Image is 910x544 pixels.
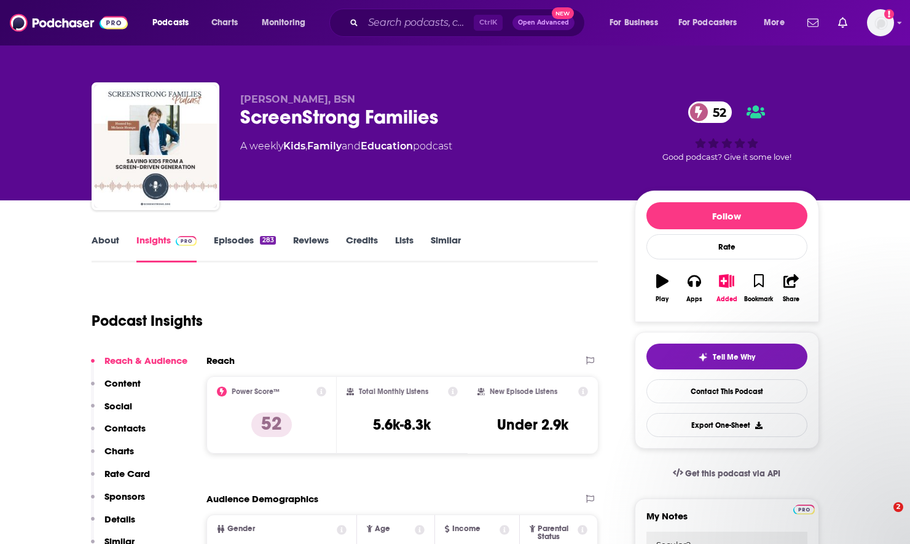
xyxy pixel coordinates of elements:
a: Credits [346,234,378,262]
input: Search podcasts, credits, & more... [363,13,474,33]
p: Details [104,513,135,525]
button: Show profile menu [867,9,894,36]
span: Ctrl K [474,15,503,31]
h2: Audience Demographics [206,493,318,505]
a: Episodes283 [214,234,275,262]
button: Apps [678,266,710,310]
button: Content [91,377,141,400]
img: User Profile [867,9,894,36]
a: Get this podcast via API [663,459,791,489]
h3: Under 2.9k [497,416,568,434]
button: Sponsors [91,491,145,513]
div: Rate [646,234,807,259]
button: Reach & Audience [91,355,187,377]
span: More [764,14,785,31]
span: 52 [700,101,732,123]
span: Logged in as nwierenga [867,9,894,36]
a: Education [361,140,413,152]
a: Lists [395,234,414,262]
button: tell me why sparkleTell Me Why [646,344,807,369]
p: Charts [104,445,134,457]
button: Rate Card [91,468,150,491]
div: Bookmark [744,296,773,303]
p: Rate Card [104,468,150,479]
div: 283 [260,236,275,245]
span: New [552,7,574,19]
h2: New Episode Listens [490,387,557,396]
svg: Add a profile image [884,9,894,19]
iframe: Intercom live chat [868,502,898,532]
p: Reach & Audience [104,355,187,366]
div: Share [783,296,799,303]
button: Follow [646,202,807,229]
div: 52Good podcast? Give it some love! [635,93,819,170]
a: Similar [431,234,461,262]
p: Social [104,400,132,412]
a: 52 [688,101,732,123]
span: Tell Me Why [713,352,755,362]
h2: Total Monthly Listens [359,387,428,396]
label: My Notes [646,510,807,532]
span: Good podcast? Give it some love! [662,152,791,162]
span: Age [375,525,390,533]
a: About [92,234,119,262]
button: open menu [670,13,755,33]
button: Play [646,266,678,310]
span: [PERSON_NAME], BSN [240,93,355,105]
a: Contact This Podcast [646,379,807,403]
a: Show notifications dropdown [833,12,852,33]
span: For Business [610,14,658,31]
div: Added [716,296,737,303]
div: A weekly podcast [240,139,452,154]
p: 52 [251,412,292,437]
span: Podcasts [152,14,189,31]
span: For Podcasters [678,14,737,31]
button: Details [91,513,135,536]
button: Open AdvancedNew [512,15,575,30]
div: Play [656,296,669,303]
img: ScreenStrong Families [94,85,217,208]
button: Share [775,266,807,310]
button: Export One-Sheet [646,413,807,437]
span: 2 [893,502,903,512]
h2: Power Score™ [232,387,280,396]
button: Charts [91,445,134,468]
img: Podchaser Pro [176,236,197,246]
h2: Reach [206,355,235,366]
span: Gender [227,525,255,533]
img: tell me why sparkle [698,352,708,362]
p: Content [104,377,141,389]
p: Contacts [104,422,146,434]
span: Charts [211,14,238,31]
a: Kids [283,140,305,152]
a: Charts [203,13,245,33]
div: Apps [686,296,702,303]
button: Bookmark [743,266,775,310]
h3: 5.6k-8.3k [373,416,431,434]
span: , [305,140,307,152]
p: Sponsors [104,491,145,502]
img: Podchaser - Follow, Share and Rate Podcasts [10,11,128,34]
div: Search podcasts, credits, & more... [341,9,597,37]
a: Reviews [293,234,329,262]
a: Family [307,140,342,152]
span: and [342,140,361,152]
span: Monitoring [262,14,305,31]
a: InsightsPodchaser Pro [136,234,197,262]
button: Social [91,400,132,423]
button: open menu [755,13,800,33]
button: Added [710,266,742,310]
a: Show notifications dropdown [802,12,823,33]
button: open menu [253,13,321,33]
button: open menu [144,13,205,33]
button: Contacts [91,422,146,445]
h1: Podcast Insights [92,312,203,330]
span: Parental Status [538,525,576,541]
button: open menu [601,13,673,33]
span: Open Advanced [518,20,569,26]
span: Income [452,525,480,533]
